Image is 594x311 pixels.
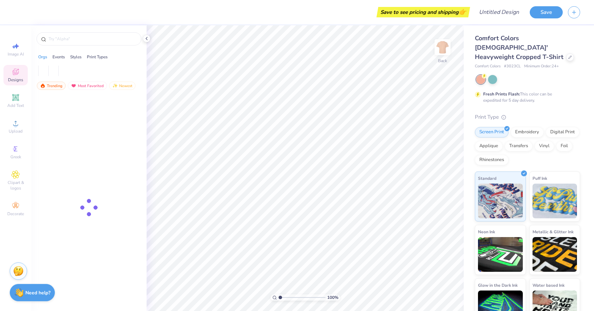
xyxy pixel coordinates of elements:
[511,127,544,137] div: Embroidery
[556,141,572,151] div: Foil
[9,128,23,134] span: Upload
[483,91,520,97] strong: Fresh Prints Flash:
[530,6,563,18] button: Save
[71,83,76,88] img: most_fav.gif
[52,54,65,60] div: Events
[38,54,47,60] div: Orgs
[478,237,523,272] img: Neon Ink
[438,58,447,64] div: Back
[478,175,496,182] span: Standard
[68,82,107,90] div: Most Favorited
[7,211,24,217] span: Decorate
[25,289,50,296] strong: Need help?
[109,82,135,90] div: Newest
[535,141,554,151] div: Vinyl
[524,64,559,69] span: Minimum Order: 24 +
[475,141,503,151] div: Applique
[7,103,24,108] span: Add Text
[37,82,66,90] div: Trending
[112,83,118,88] img: Newest.gif
[70,54,82,60] div: Styles
[40,83,46,88] img: trending.gif
[475,113,580,121] div: Print Type
[533,228,574,235] span: Metallic & Glitter Ink
[8,77,23,83] span: Designs
[475,64,501,69] span: Comfort Colors
[3,180,28,191] span: Clipart & logos
[533,281,564,289] span: Water based Ink
[87,54,108,60] div: Print Types
[8,51,24,57] span: Image AI
[473,5,525,19] input: Untitled Design
[475,34,563,61] span: Comfort Colors [DEMOGRAPHIC_DATA]' Heavyweight Cropped T-Shirt
[483,91,569,103] div: This color can be expedited for 5 day delivery.
[478,281,518,289] span: Glow in the Dark Ink
[533,237,577,272] img: Metallic & Glitter Ink
[378,7,468,17] div: Save to see pricing and shipping
[436,40,449,54] img: Back
[505,141,533,151] div: Transfers
[504,64,521,69] span: # 3023CL
[478,228,495,235] span: Neon Ink
[475,155,509,165] div: Rhinestones
[546,127,579,137] div: Digital Print
[459,8,466,16] span: 👉
[48,35,137,42] input: Try "Alpha"
[327,294,338,301] span: 100 %
[533,175,547,182] span: Puff Ink
[533,184,577,218] img: Puff Ink
[10,154,21,160] span: Greek
[475,127,509,137] div: Screen Print
[478,184,523,218] img: Standard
